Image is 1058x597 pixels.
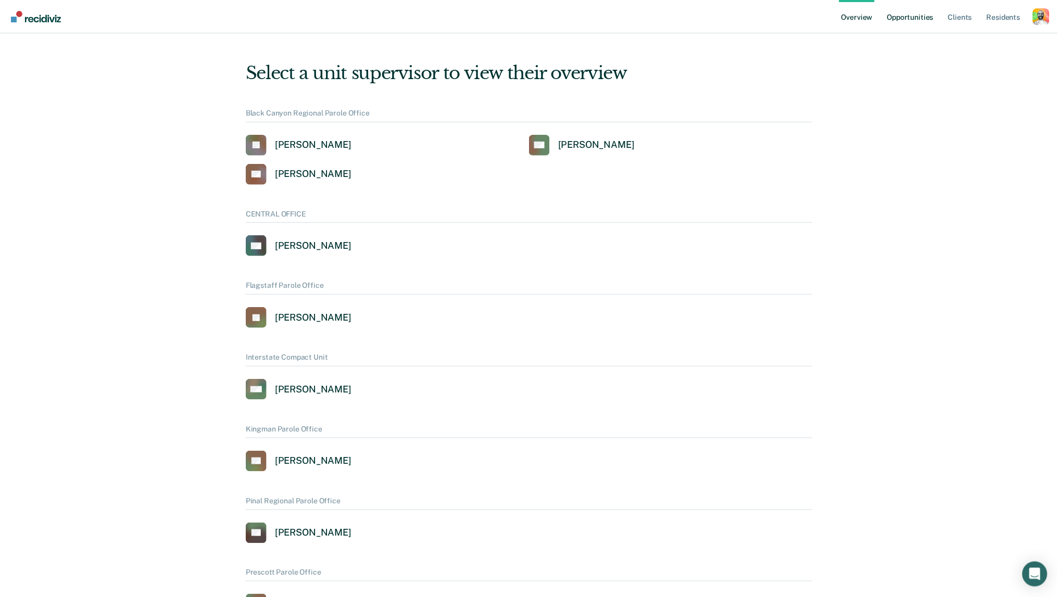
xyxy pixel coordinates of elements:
div: Open Intercom Messenger [1023,562,1048,587]
div: Select a unit supervisor to view their overview [246,62,812,84]
div: Prescott Parole Office [246,568,812,582]
a: [PERSON_NAME] [246,164,351,185]
div: Black Canyon Regional Parole Office [246,109,812,122]
a: [PERSON_NAME] [246,523,351,543]
img: Recidiviz [11,11,61,22]
div: [PERSON_NAME] [275,527,351,539]
div: [PERSON_NAME] [275,139,351,151]
div: [PERSON_NAME] [275,240,351,252]
div: [PERSON_NAME] [558,139,635,151]
div: Interstate Compact Unit [246,353,812,366]
a: [PERSON_NAME] [529,135,635,156]
button: Profile dropdown button [1033,8,1050,25]
div: [PERSON_NAME] [275,312,351,324]
a: [PERSON_NAME] [246,379,351,400]
a: [PERSON_NAME] [246,235,351,256]
a: [PERSON_NAME] [246,307,351,328]
a: [PERSON_NAME] [246,135,351,156]
div: [PERSON_NAME] [275,168,351,180]
div: [PERSON_NAME] [275,455,351,467]
div: Kingman Parole Office [246,425,812,438]
div: [PERSON_NAME] [275,384,351,396]
div: CENTRAL OFFICE [246,210,812,223]
div: Flagstaff Parole Office [246,281,812,295]
div: Pinal Regional Parole Office [246,497,812,510]
a: [PERSON_NAME] [246,451,351,472]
